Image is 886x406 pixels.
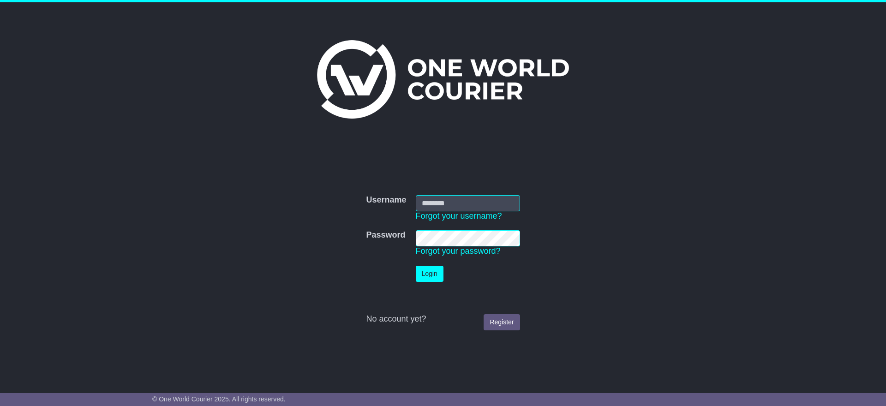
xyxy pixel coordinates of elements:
label: Password [366,230,405,240]
span: © One World Courier 2025. All rights reserved. [152,395,286,403]
a: Forgot your password? [416,246,501,256]
img: One World [317,40,569,119]
div: No account yet? [366,314,520,324]
a: Forgot your username? [416,211,502,221]
a: Register [484,314,520,330]
label: Username [366,195,406,205]
button: Login [416,266,443,282]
